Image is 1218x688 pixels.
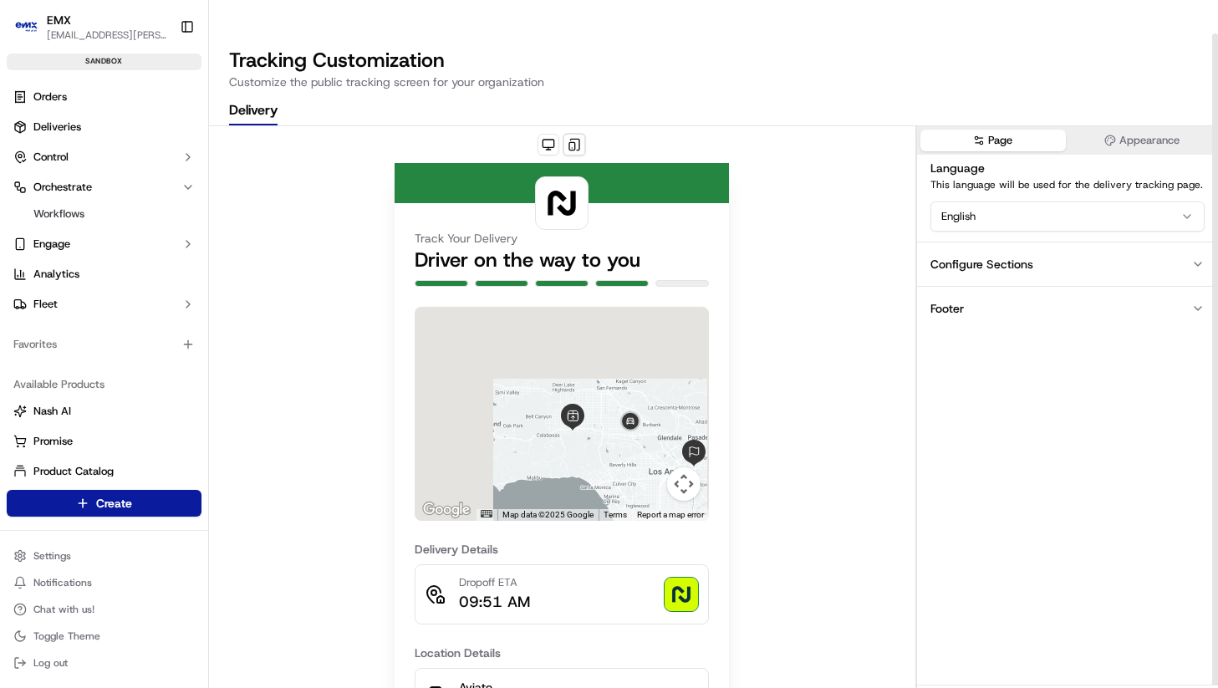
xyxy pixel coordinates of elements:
span: Product Catalog [33,464,114,479]
button: Toggle Theme [7,624,201,648]
a: Nash AI [13,404,195,419]
span: Create [96,495,132,512]
span: Orchestrate [33,180,92,195]
button: Create [7,490,201,517]
span: Orders [33,89,67,104]
span: Workflows [33,206,84,222]
button: Promise [7,428,201,455]
span: Deliveries [33,120,81,135]
button: Start new chat [284,165,304,185]
div: Favorites [7,331,201,358]
button: Product Catalog [7,458,201,485]
img: EMX [13,13,40,40]
button: Page [920,130,1066,151]
a: Report a map error [637,510,704,519]
span: Chat with us! [33,603,94,616]
span: Toggle Theme [33,629,100,643]
img: 1736555255976-a54dd68f-1ca7-489b-9aae-adbdc363a1c4 [17,160,47,190]
a: 💻API Documentation [135,236,275,266]
span: Settings [33,549,71,563]
button: Appearance [1069,130,1215,151]
p: This language will be used for the delivery tracking page. [930,178,1205,191]
span: API Documentation [158,242,268,259]
span: Notifications [33,576,92,589]
button: [EMAIL_ADDRESS][PERSON_NAME] [47,28,166,42]
span: Knowledge Base [33,242,128,259]
button: Log out [7,651,201,675]
div: 💻 [141,244,155,257]
a: Promise [13,434,195,449]
span: Fleet [33,297,58,312]
button: Chat with us! [7,598,201,621]
h3: Track Your Delivery [415,230,709,247]
img: Nash [17,17,50,50]
div: 📗 [17,244,30,257]
button: Configure Sections [917,242,1218,286]
button: Control [7,144,201,171]
button: Footer [917,286,1218,330]
button: Delivery [229,97,278,125]
div: Available Products [7,371,201,398]
span: Map data ©2025 Google [502,510,594,519]
span: Log out [33,656,68,670]
h2: Driver on the way to you [415,247,709,273]
button: Engage [7,231,201,257]
a: 📗Knowledge Base [10,236,135,266]
div: Configure Sections [930,256,1033,273]
p: Customize the public tracking screen for your organization [229,74,1198,90]
img: Google [419,499,474,521]
a: Workflows [27,202,181,226]
label: Language [930,161,985,176]
span: Promise [33,434,73,449]
img: photo_proof_of_delivery image [665,578,698,611]
button: EMX [47,12,71,28]
a: Analytics [7,261,201,288]
h2: Tracking Customization [229,47,1198,74]
div: sandbox [7,54,201,70]
button: Keyboard shortcuts [481,510,492,517]
input: Got a question? Start typing here... [43,108,301,125]
div: Start new chat [57,160,274,176]
div: Footer [930,300,964,317]
span: Nash AI [33,404,71,419]
button: Fleet [7,291,201,318]
button: Orchestrate [7,174,201,201]
a: Powered byPylon [118,283,202,296]
h3: Location Details [415,645,709,661]
button: EMXEMX[EMAIL_ADDRESS][PERSON_NAME] [7,7,173,47]
span: Engage [33,237,70,252]
span: Analytics [33,267,79,282]
a: Open this area in Google Maps (opens a new window) [419,499,474,521]
p: Welcome 👋 [17,67,304,94]
button: Settings [7,544,201,568]
h3: Delivery Details [415,541,709,558]
p: 09:51 AM [459,590,530,614]
p: Dropoff ETA [459,575,530,590]
button: Nash AI [7,398,201,425]
a: Terms (opens in new tab) [604,510,627,519]
button: Map camera controls [667,467,701,501]
a: Product Catalog [13,464,195,479]
a: Deliveries [7,114,201,140]
span: Control [33,150,69,165]
button: Notifications [7,571,201,594]
div: We're available if you need us! [57,176,211,190]
a: Orders [7,84,201,110]
span: Pylon [166,283,202,296]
